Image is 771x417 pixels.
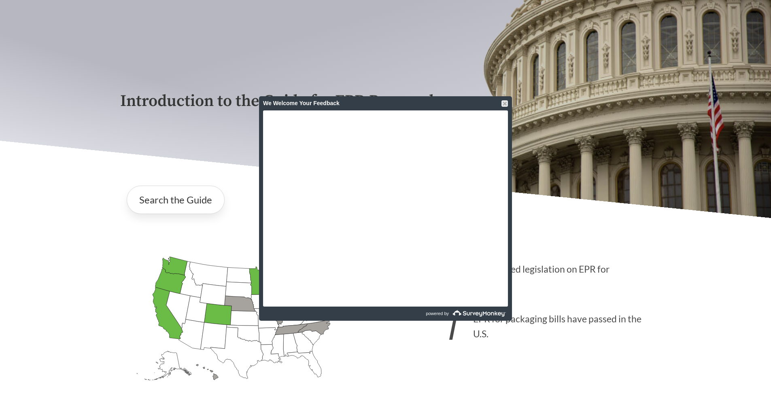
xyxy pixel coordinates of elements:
span: powered by [426,307,449,321]
p: Introduction to the Guide for EPR Proposals [120,92,651,110]
a: powered by [387,307,508,321]
strong: 7 [446,304,458,349]
div: We Welcome Your Feedback [263,96,508,110]
p: EPR for packaging bills have passed in the U.S. [386,299,651,349]
p: States have introduced legislation on EPR for packaging in [DATE] [386,250,651,299]
a: Search the Guide [127,186,225,214]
